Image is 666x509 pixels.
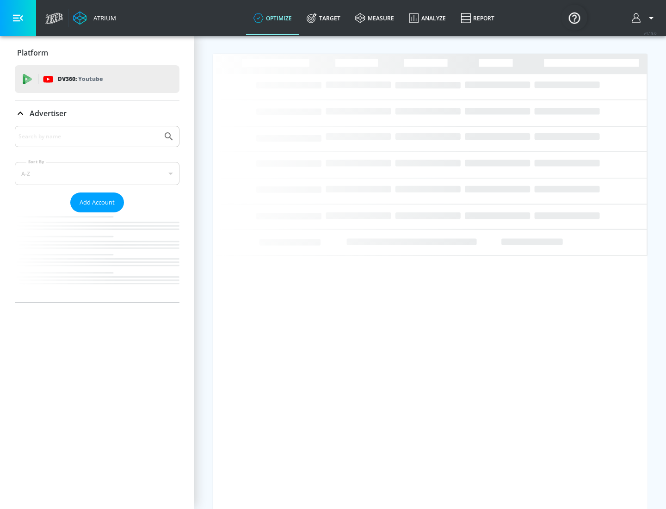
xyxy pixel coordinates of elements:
[70,192,124,212] button: Add Account
[78,74,103,84] p: Youtube
[453,1,502,35] a: Report
[644,31,657,36] span: v 4.19.0
[299,1,348,35] a: Target
[246,1,299,35] a: optimize
[15,65,179,93] div: DV360: Youtube
[401,1,453,35] a: Analyze
[561,5,587,31] button: Open Resource Center
[15,126,179,302] div: Advertiser
[15,162,179,185] div: A-Z
[90,14,116,22] div: Atrium
[15,40,179,66] div: Platform
[26,159,46,165] label: Sort By
[58,74,103,84] p: DV360:
[18,130,159,143] input: Search by name
[73,11,116,25] a: Atrium
[17,48,48,58] p: Platform
[80,197,115,208] span: Add Account
[348,1,401,35] a: measure
[15,212,179,302] nav: list of Advertiser
[15,100,179,126] div: Advertiser
[30,108,67,118] p: Advertiser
